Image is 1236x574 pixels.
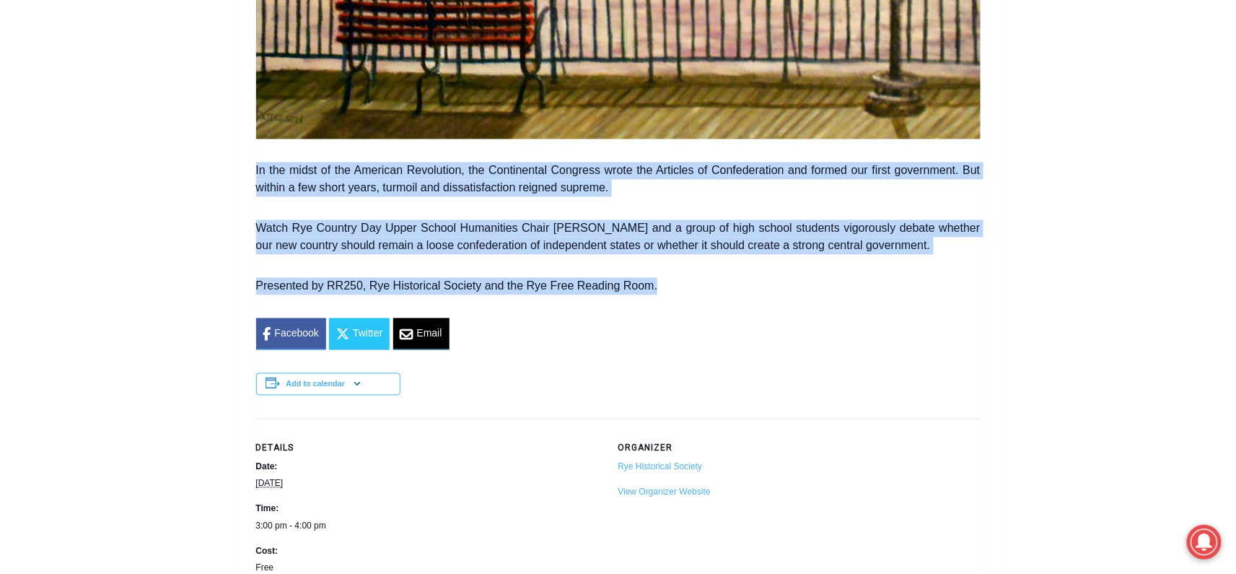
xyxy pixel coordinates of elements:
[364,1,682,140] div: "We would have speakers with experience in local journalism speak to us about their experiences a...
[286,380,346,388] button: Add to calendar
[329,318,390,349] a: Twitter
[256,162,981,197] p: In the midst of the American Revolution, the Continental Congress wrote the Articles of Confedera...
[256,461,601,474] dt: Date:
[618,462,703,472] a: Rye Historical Society
[618,442,963,455] h2: Organizer
[256,503,601,516] dt: Time:
[377,144,669,176] span: Intern @ [DOMAIN_NAME]
[618,487,711,497] a: View Organizer Website
[256,545,601,559] dt: Cost:
[256,318,326,349] a: Facebook
[256,278,981,295] p: Presented by RR250, Rye Historical Society and the Rye Free Reading Room.
[393,318,450,349] a: Email
[256,479,284,489] abbr: 2025-09-21
[347,140,699,180] a: Intern @ [DOMAIN_NAME]
[256,442,601,455] h2: Details
[256,220,981,255] p: Watch Rye Country Day Upper School Humanities Chair [PERSON_NAME] and a group of high school stud...
[256,520,601,534] div: 2025-09-21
